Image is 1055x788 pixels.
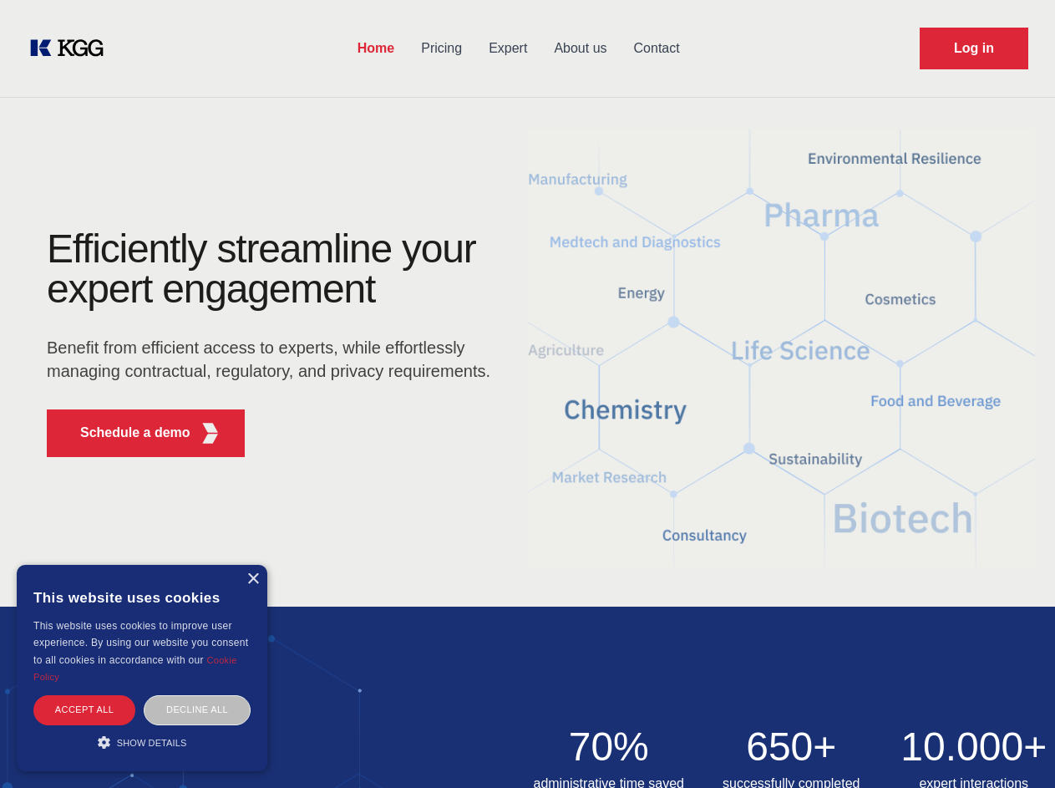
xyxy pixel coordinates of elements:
h1: Efficiently streamline your expert engagement [47,229,501,309]
img: KGG Fifth Element RED [200,423,221,444]
a: Contact [621,27,693,70]
a: Request Demo [920,28,1028,69]
p: Schedule a demo [80,423,190,443]
p: Benefit from efficient access to experts, while effortlessly managing contractual, regulatory, an... [47,336,501,383]
div: Accept all [33,695,135,724]
span: This website uses cookies to improve user experience. By using our website you consent to all coo... [33,620,248,666]
div: Close [246,573,259,586]
a: KOL Knowledge Platform: Talk to Key External Experts (KEE) [27,35,117,62]
span: Show details [117,738,187,748]
a: Cookie Policy [33,655,237,682]
button: Schedule a demoKGG Fifth Element RED [47,409,245,457]
div: Decline all [144,695,251,724]
a: About us [540,27,620,70]
img: KGG Fifth Element RED [528,109,1036,590]
div: Show details [33,734,251,750]
a: Home [344,27,408,70]
h2: 70% [528,727,691,767]
h2: 650+ [710,727,873,767]
div: This website uses cookies [33,577,251,618]
a: Expert [475,27,540,70]
a: Pricing [408,27,475,70]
